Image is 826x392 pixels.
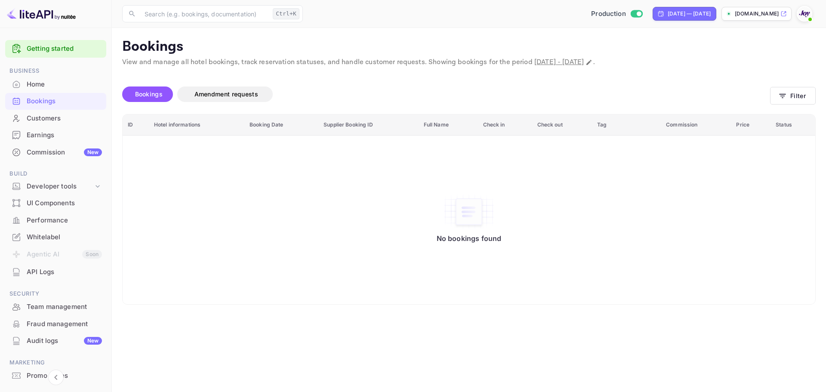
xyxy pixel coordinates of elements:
div: Promo codes [5,367,106,384]
th: Check out [532,114,592,136]
div: API Logs [5,264,106,281]
a: Earnings [5,127,106,143]
th: Commission [661,114,731,136]
a: Customers [5,110,106,126]
div: Switch to Sandbox mode [588,9,646,19]
div: New [84,337,102,345]
div: Bookings [27,96,102,106]
a: API Logs [5,264,106,280]
th: Tag [592,114,661,136]
span: Bookings [135,90,163,98]
th: ID [123,114,149,136]
div: account-settings tabs [122,86,770,102]
div: Fraud management [27,319,102,329]
a: Fraud management [5,316,106,332]
a: CommissionNew [5,144,106,160]
div: Getting started [5,40,106,58]
div: Team management [27,302,102,312]
a: UI Components [5,195,106,211]
div: API Logs [27,267,102,277]
a: Home [5,76,106,92]
div: Performance [27,216,102,225]
th: Hotel informations [149,114,244,136]
div: Developer tools [27,182,93,191]
th: Status [771,114,815,136]
div: Home [5,76,106,93]
div: [DATE] — [DATE] [668,10,711,18]
input: Search (e.g. bookings, documentation) [139,5,269,22]
img: LiteAPI logo [7,7,76,21]
div: UI Components [27,198,102,208]
span: Marketing [5,358,106,367]
div: Audit logsNew [5,333,106,349]
p: Bookings [122,38,816,56]
span: Build [5,169,106,179]
div: Earnings [5,127,106,144]
div: Customers [5,110,106,127]
span: Business [5,66,106,76]
th: Check in [478,114,532,136]
div: Performance [5,212,106,229]
th: Full Name [419,114,478,136]
div: Whitelabel [27,232,102,242]
div: UI Components [5,195,106,212]
div: Commission [27,148,102,157]
th: Booking Date [244,114,318,136]
span: Production [591,9,626,19]
span: Amendment requests [194,90,258,98]
div: Whitelabel [5,229,106,246]
button: Change date range [585,58,593,67]
div: Audit logs [27,336,102,346]
div: Developer tools [5,179,106,194]
a: Bookings [5,93,106,109]
a: Whitelabel [5,229,106,245]
span: [DATE] - [DATE] [534,58,584,67]
th: Price [731,114,771,136]
a: Promo codes [5,367,106,383]
button: Filter [770,87,816,105]
div: Bookings [5,93,106,110]
a: Team management [5,299,106,315]
table: booking table [123,114,815,304]
img: With Joy [798,7,811,21]
p: [DOMAIN_NAME] [735,10,779,18]
a: Performance [5,212,106,228]
div: Fraud management [5,316,106,333]
span: Security [5,289,106,299]
button: Collapse navigation [48,370,64,385]
div: Home [27,80,102,90]
a: Getting started [27,44,102,54]
div: CommissionNew [5,144,106,161]
div: New [84,148,102,156]
div: Customers [27,114,102,123]
div: Promo codes [27,371,102,381]
div: Ctrl+K [273,8,299,19]
p: No bookings found [437,234,502,243]
th: Supplier Booking ID [318,114,418,136]
div: Earnings [27,130,102,140]
img: No bookings found [443,194,495,230]
p: View and manage all hotel bookings, track reservation statuses, and handle customer requests. Sho... [122,57,816,68]
a: Audit logsNew [5,333,106,349]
